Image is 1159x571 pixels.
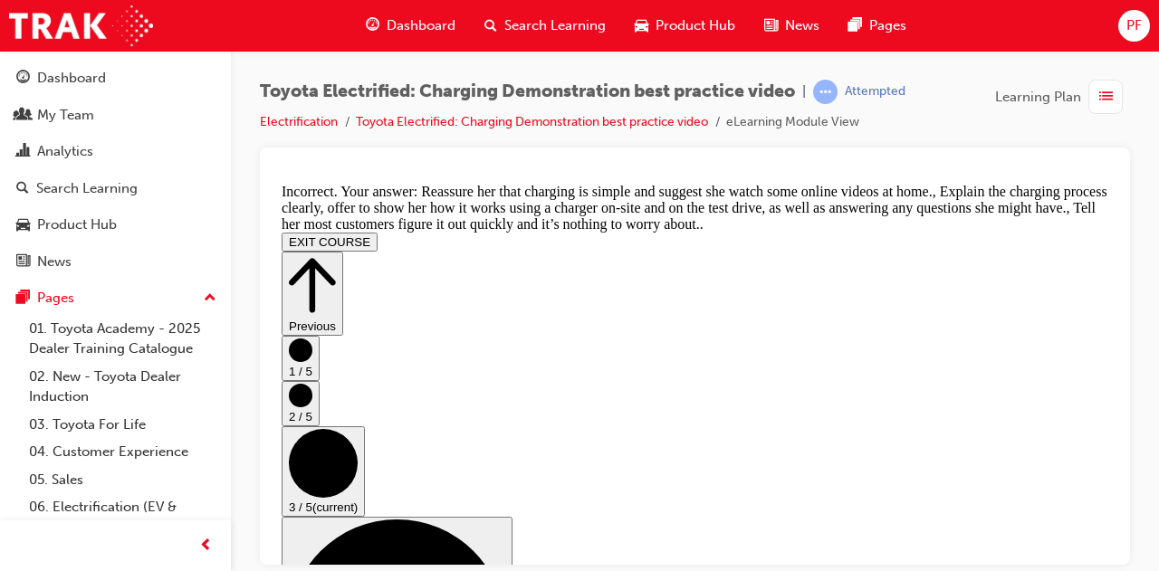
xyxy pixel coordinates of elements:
a: search-iconSearch Learning [470,7,620,44]
img: Trak [9,5,153,46]
span: learningRecordVerb_ATTEMPT-icon [813,80,838,104]
a: Search Learning [7,172,224,205]
span: Search Learning [504,15,606,36]
a: 06. Electrification (EV & Hybrid) [22,493,224,541]
a: Analytics [7,135,224,168]
div: Analytics [37,141,93,162]
span: list-icon [1099,86,1113,109]
span: 1 / 5 [14,188,38,202]
span: Learning Plan [995,87,1081,108]
button: Pages [7,281,224,315]
span: 3 / 5 [14,324,38,338]
span: guage-icon [16,71,30,87]
div: News [37,252,72,272]
span: Product Hub [656,15,735,36]
div: Incorrect. Your answer: Reassure her that charging is simple and suggest she watch some online vi... [7,7,834,56]
span: Pages [869,15,906,36]
div: My Team [37,105,94,126]
button: Previous [7,75,69,159]
span: car-icon [16,217,30,233]
span: people-icon [16,108,30,124]
span: prev-icon [199,535,213,557]
span: | [802,81,806,102]
a: 03. Toyota For Life [22,411,224,439]
a: 05. Sales [22,466,224,494]
div: Pages [37,288,74,309]
button: DashboardMy TeamAnalyticsSearch LearningProduct HubNews [7,58,224,281]
button: 3 / 5(current) [7,250,91,340]
button: EXIT COURSE [7,56,103,75]
span: news-icon [16,254,30,271]
a: pages-iconPages [834,7,921,44]
a: news-iconNews [750,7,834,44]
a: Product Hub [7,208,224,242]
a: 04. Customer Experience [22,438,224,466]
span: (current) [38,324,83,338]
span: up-icon [204,287,216,310]
a: My Team [7,99,224,132]
span: guage-icon [366,14,379,37]
button: 2 / 5 [7,205,45,250]
a: guage-iconDashboard [351,7,470,44]
div: Dashboard [37,68,106,89]
span: news-icon [764,14,778,37]
li: eLearning Module View [726,112,859,133]
span: Previous [14,143,62,157]
a: Toyota Electrified: Charging Demonstration best practice video [356,114,708,129]
span: chart-icon [16,144,30,160]
div: Attempted [845,83,905,100]
span: car-icon [635,14,648,37]
div: Product Hub [37,214,117,235]
a: 02. New - Toyota Dealer Induction [22,363,224,411]
span: Dashboard [387,15,455,36]
button: PF [1118,10,1150,42]
span: pages-icon [16,290,30,307]
span: Toyota Electrified: Charging Demonstration best practice video [260,81,795,102]
span: search-icon [484,14,497,37]
span: PF [1126,15,1142,36]
span: search-icon [16,181,29,197]
span: 2 / 5 [14,233,38,247]
span: pages-icon [848,14,862,37]
a: Dashboard [7,62,224,95]
a: Electrification [260,114,338,129]
div: Search Learning [36,178,138,199]
button: 1 / 5 [7,159,45,205]
span: News [785,15,819,36]
button: Learning Plan [995,80,1130,114]
a: 01. Toyota Academy - 2025 Dealer Training Catalogue [22,315,224,363]
a: News [7,245,224,279]
a: car-iconProduct Hub [620,7,750,44]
